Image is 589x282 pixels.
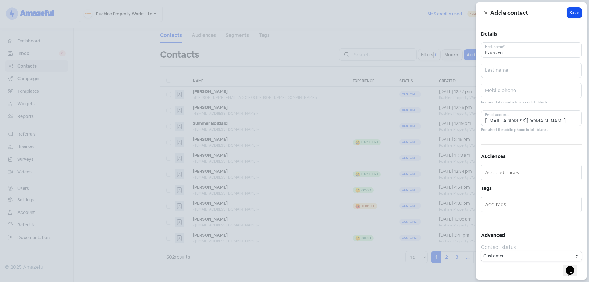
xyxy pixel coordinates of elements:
[481,29,582,39] h5: Details
[481,63,582,78] input: Last name
[481,42,582,58] input: First name
[567,8,582,18] button: Save
[481,83,582,98] input: Mobile phone
[485,199,579,209] input: Add tags
[481,110,582,126] input: Email address
[563,257,583,276] iframe: chat widget
[485,168,579,177] input: Add audiences
[481,231,582,240] h5: Advanced
[481,99,549,105] small: Required if email address is left blank.
[481,244,582,251] div: Contact status
[481,184,582,193] h5: Tags
[490,8,567,17] h5: Add a contact
[481,127,548,133] small: Required if mobile phone is left blank.
[569,10,579,16] span: Save
[481,152,582,161] h5: Audiences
